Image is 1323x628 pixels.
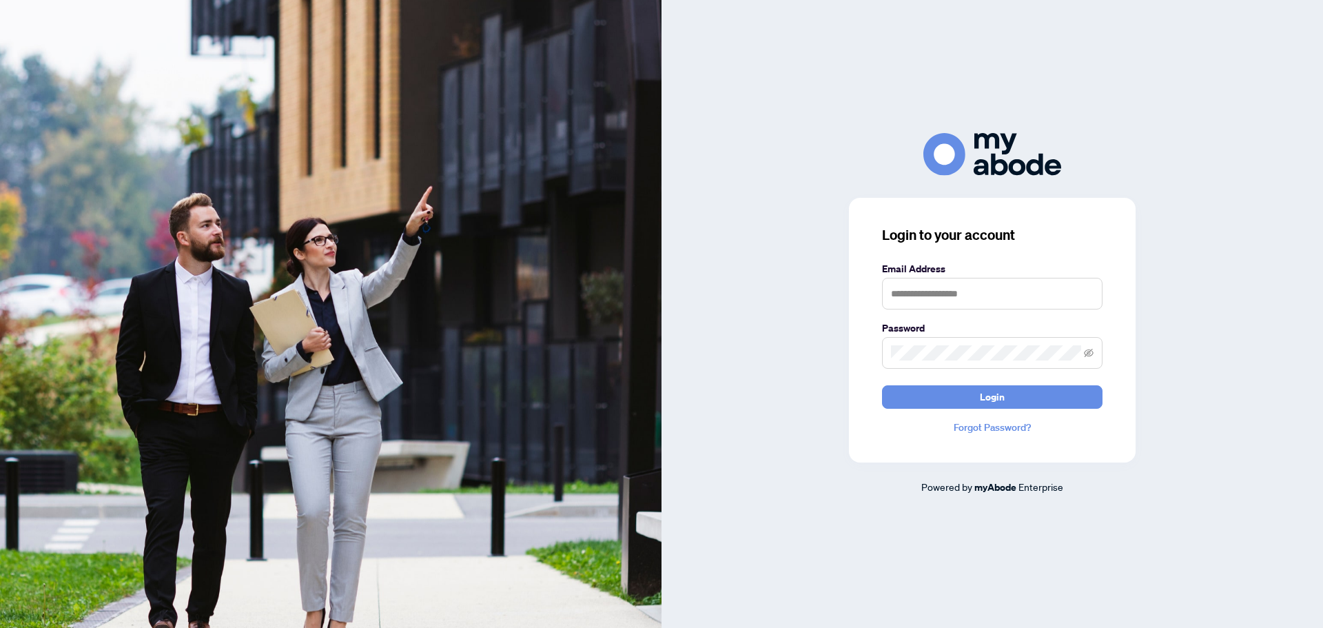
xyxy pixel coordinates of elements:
[882,261,1102,276] label: Email Address
[882,385,1102,409] button: Login
[1084,348,1094,358] span: eye-invisible
[1018,480,1063,493] span: Enterprise
[923,133,1061,175] img: ma-logo
[882,321,1102,336] label: Password
[882,420,1102,435] a: Forgot Password?
[921,480,972,493] span: Powered by
[980,386,1005,408] span: Login
[882,225,1102,245] h3: Login to your account
[974,480,1016,495] a: myAbode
